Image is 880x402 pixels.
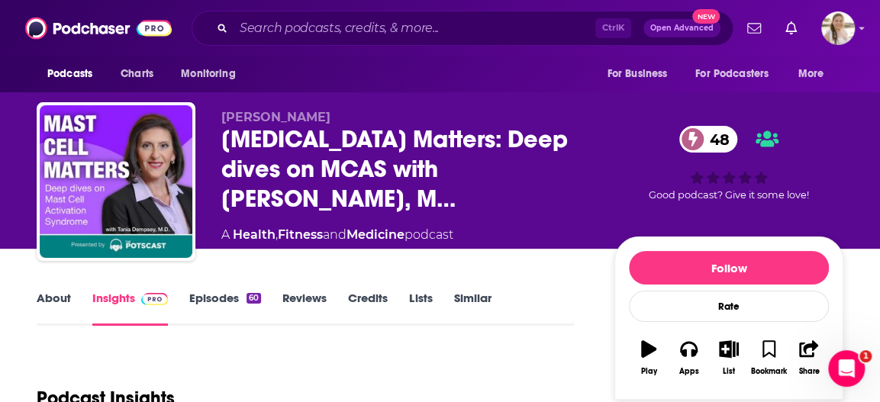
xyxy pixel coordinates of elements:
[323,227,347,242] span: and
[859,350,872,362] span: 1
[821,11,855,45] button: Show profile menu
[709,330,749,385] button: List
[695,126,737,153] span: 48
[749,330,788,385] button: Bookmark
[641,367,657,376] div: Play
[669,330,708,385] button: Apps
[650,24,714,32] span: Open Advanced
[347,227,405,242] a: Medicine
[821,11,855,45] img: User Profile
[233,227,276,242] a: Health
[779,15,803,41] a: Show notifications dropdown
[695,63,769,85] span: For Podcasters
[278,227,323,242] a: Fitness
[37,291,71,326] a: About
[221,110,330,124] span: [PERSON_NAME]
[798,367,819,376] div: Share
[192,11,733,46] div: Search podcasts, credits, & more...
[649,189,809,201] span: Good podcast? Give it some love!
[828,350,865,387] iframe: Intercom live chat
[629,330,669,385] button: Play
[679,126,737,153] a: 48
[409,291,432,326] a: Lists
[170,59,255,88] button: open menu
[629,291,829,322] div: Rate
[692,9,720,24] span: New
[789,330,829,385] button: Share
[221,226,453,244] div: A podcast
[679,367,699,376] div: Apps
[741,15,767,41] a: Show notifications dropdown
[40,105,192,258] img: Mast Cell Matters: Deep dives on MCAS with Tania Dempsey, MD - Presented by The POTScast
[348,291,388,326] a: Credits
[685,59,791,88] button: open menu
[723,367,735,376] div: List
[751,367,787,376] div: Bookmark
[595,18,631,38] span: Ctrl K
[614,110,843,217] div: 48Good podcast? Give it some love!
[596,59,686,88] button: open menu
[453,291,491,326] a: Similar
[607,63,667,85] span: For Business
[788,59,843,88] button: open menu
[181,63,235,85] span: Monitoring
[643,19,720,37] button: Open AdvancedNew
[282,291,327,326] a: Reviews
[821,11,855,45] span: Logged in as acquavie
[276,227,278,242] span: ,
[92,291,168,326] a: InsightsPodchaser Pro
[247,293,261,304] div: 60
[798,63,824,85] span: More
[629,251,829,285] button: Follow
[141,293,168,305] img: Podchaser Pro
[47,63,92,85] span: Podcasts
[37,59,112,88] button: open menu
[234,16,595,40] input: Search podcasts, credits, & more...
[25,14,172,43] img: Podchaser - Follow, Share and Rate Podcasts
[189,291,261,326] a: Episodes60
[111,59,163,88] a: Charts
[121,63,153,85] span: Charts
